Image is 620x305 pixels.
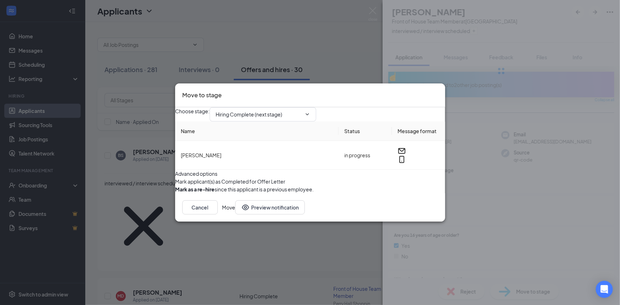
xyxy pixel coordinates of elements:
th: Name [175,121,339,141]
svg: MobileSms [398,155,406,164]
svg: ChevronDown [304,111,310,117]
span: Mark applicant(s) as Completed for Offer Letter [175,178,285,185]
div: Open Intercom Messenger [596,281,613,298]
svg: Email [398,147,406,155]
span: Choose stage : [175,107,210,121]
b: Mark as a re-hire [175,186,215,192]
button: Move [222,200,235,214]
th: Status [339,121,392,141]
h3: Move to stage [182,91,222,100]
svg: Eye [241,203,250,212]
div: since this applicant is a previous employee. [175,185,314,193]
span: [PERSON_NAME] [181,152,221,158]
th: Message format [392,121,445,141]
div: Advanced options [175,170,445,178]
td: in progress [339,141,392,170]
button: Preview notificationEye [235,200,305,214]
button: Cancel [182,200,218,214]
